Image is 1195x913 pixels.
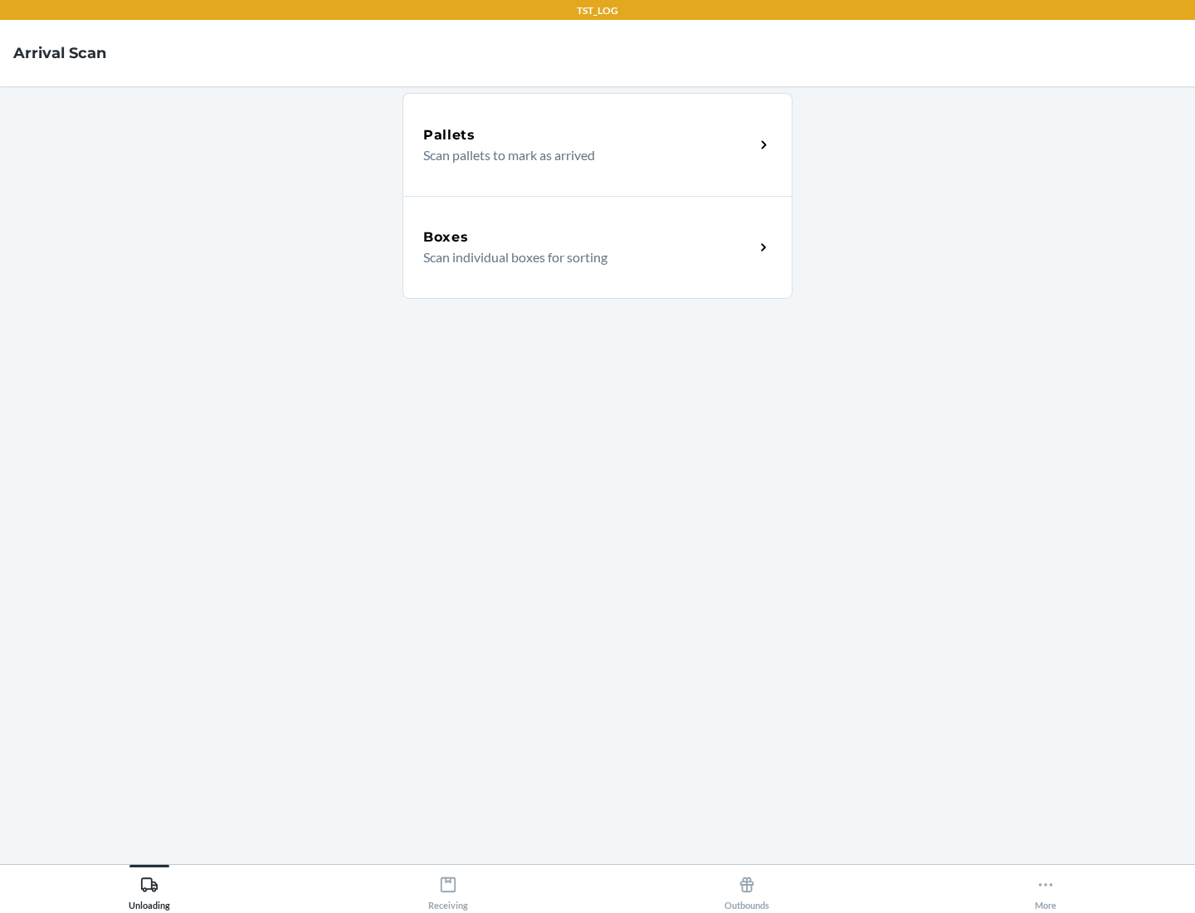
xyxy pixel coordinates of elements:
button: Outbounds [597,865,896,911]
div: Unloading [129,869,170,911]
h5: Pallets [423,125,476,145]
p: Scan pallets to mark as arrived [423,145,741,165]
p: TST_LOG [577,3,618,18]
a: BoxesScan individual boxes for sorting [402,196,793,299]
p: Scan individual boxes for sorting [423,247,741,267]
div: Receiving [428,869,468,911]
button: More [896,865,1195,911]
div: Outbounds [724,869,769,911]
h5: Boxes [423,227,469,247]
div: More [1035,869,1056,911]
h4: Arrival Scan [13,42,106,64]
a: PalletsScan pallets to mark as arrived [402,93,793,196]
button: Receiving [299,865,597,911]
